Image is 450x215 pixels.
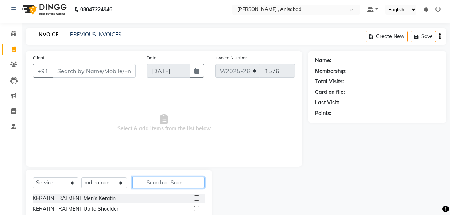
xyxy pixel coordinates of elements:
a: INVOICE [34,28,61,41]
label: Client [33,55,44,61]
button: Save [411,31,436,42]
label: Invoice Number [215,55,247,61]
div: Membership: [315,67,347,75]
div: KERATIN TRATMENT Men's Keratin [33,195,116,202]
div: KERATIN TRATMENT Up to Shoulder [33,205,119,213]
div: Name: [315,57,331,64]
input: Search by Name/Mobile/Email/Code [53,64,136,78]
button: Create New [366,31,408,42]
div: Last Visit: [315,99,340,107]
input: Search or Scan [132,177,205,188]
div: Total Visits: [315,78,344,85]
span: Select & add items from the list below [33,87,295,159]
div: Points: [315,110,331,117]
button: +91 [33,64,53,78]
label: Date [147,55,156,61]
div: Card on file: [315,88,345,96]
a: PREVIOUS INVOICES [70,31,121,38]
